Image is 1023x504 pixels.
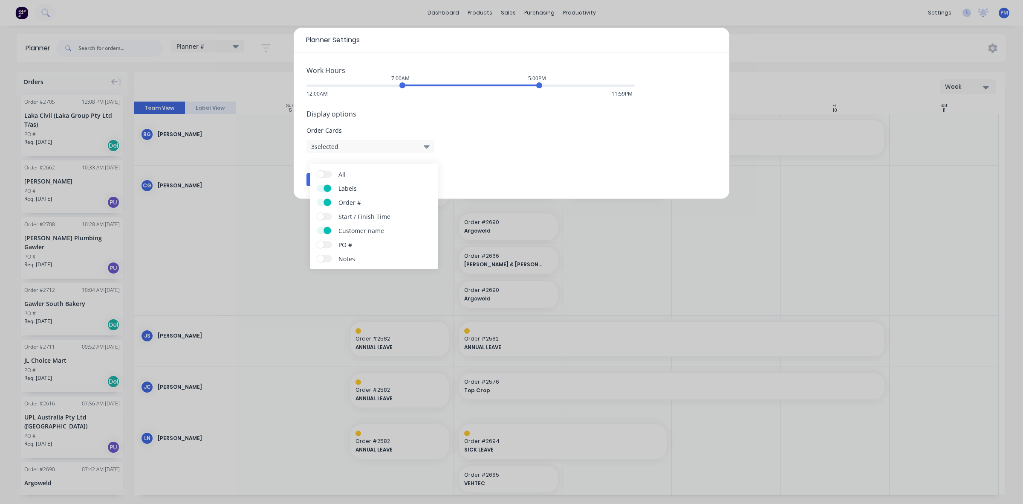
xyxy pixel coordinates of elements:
span: PO # [338,240,402,249]
span: Notes [338,254,402,263]
span: Start / Finish Time [338,212,402,221]
div: 5:00PM [528,75,546,82]
span: Labels [338,184,402,193]
span: Display options [306,109,717,119]
span: Planner Settings [306,35,360,45]
button: Save [306,173,358,186]
span: Order # [338,198,402,207]
div: 7:00AM [391,75,410,82]
span: 11:59PM [612,90,633,98]
span: All [338,170,402,179]
span: Order Cards [306,126,717,135]
span: Work Hours [306,65,717,76]
span: 12:00AM [306,90,328,98]
button: 3selected [306,140,434,153]
span: Customer name [338,226,402,235]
